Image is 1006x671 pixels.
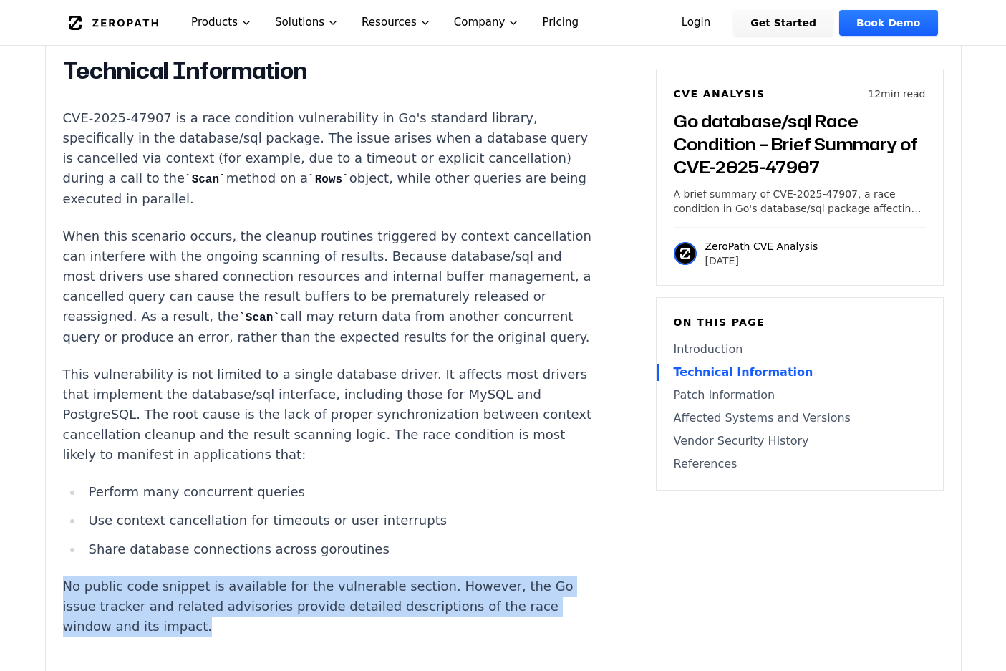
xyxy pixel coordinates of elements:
p: When this scenario occurs, the cleanup routines triggered by context cancellation can interfere w... [63,226,596,347]
code: Rows [308,173,349,186]
p: A brief summary of CVE-2025-47907, a race condition in Go's database/sql package affecting query ... [674,187,926,216]
p: This vulnerability is not limited to a single database driver. It affects most drivers that imple... [63,365,596,465]
p: 12 min read [868,87,925,101]
a: Vendor Security History [674,433,926,450]
p: No public code snippet is available for the vulnerable section. However, the Go issue tracker and... [63,576,596,637]
li: Use context cancellation for timeouts or user interrupts [83,511,596,531]
a: Book Demo [839,10,937,36]
a: Login [664,10,728,36]
p: [DATE] [705,254,818,268]
p: CVE-2025-47907 is a race condition vulnerability in Go's standard library, specifically in the da... [63,108,596,209]
a: Get Started [733,10,833,36]
p: ZeroPath CVE Analysis [705,239,818,254]
a: Introduction [674,341,926,358]
img: ZeroPath CVE Analysis [674,242,697,265]
code: Scan [185,173,226,186]
h6: On this page [674,315,926,329]
h6: CVE Analysis [674,87,765,101]
li: Perform many concurrent queries [83,482,596,502]
code: Scan [238,312,280,324]
a: Technical Information [674,364,926,381]
a: Patch Information [674,387,926,404]
a: References [674,455,926,473]
li: Share database connections across goroutines [83,539,596,559]
h2: Technical Information [63,57,596,85]
h3: Go database/sql Race Condition – Brief Summary of CVE-2025-47907 [674,110,926,178]
a: Affected Systems and Versions [674,410,926,427]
